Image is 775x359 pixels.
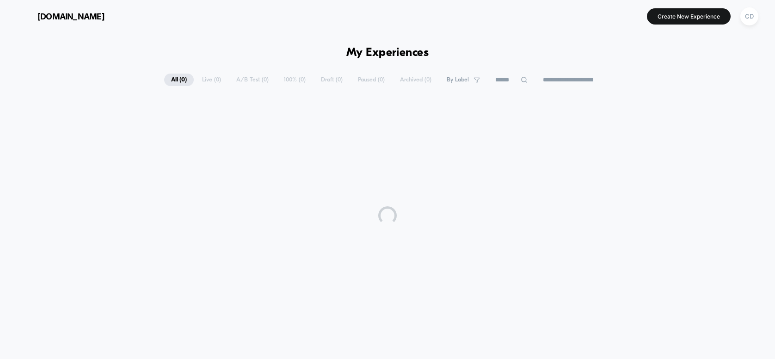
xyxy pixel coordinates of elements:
[164,74,194,86] span: All ( 0 )
[346,46,429,60] h1: My Experiences
[647,8,731,25] button: Create New Experience
[447,76,469,83] span: By Label
[14,9,107,24] button: [DOMAIN_NAME]
[740,7,758,25] div: CD
[37,12,105,21] span: [DOMAIN_NAME]
[738,7,761,26] button: CD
